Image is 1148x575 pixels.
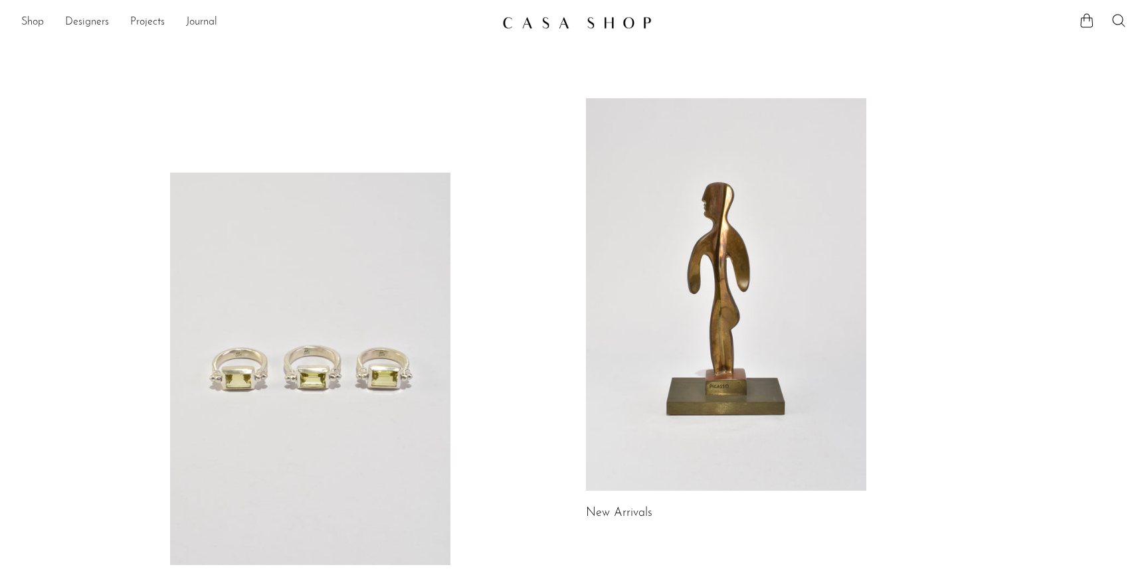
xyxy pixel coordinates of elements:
a: New Arrivals [586,507,652,519]
a: Journal [186,14,217,31]
a: Designers [65,14,109,31]
a: Projects [130,14,165,31]
ul: NEW HEADER MENU [21,11,492,34]
a: Shop [21,14,44,31]
nav: Desktop navigation [21,11,492,34]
